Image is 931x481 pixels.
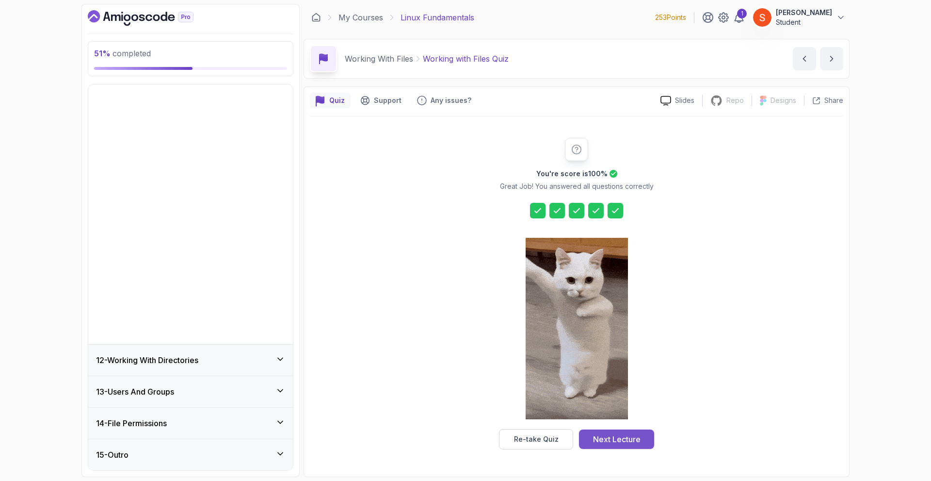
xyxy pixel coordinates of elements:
[770,96,796,105] p: Designs
[329,96,345,105] p: Quiz
[88,439,293,470] button: 15-Outro
[675,96,694,105] p: Slides
[94,49,111,58] span: 51 %
[726,96,744,105] p: Repo
[655,13,686,22] p: 253 Points
[824,96,843,105] p: Share
[96,417,167,429] h3: 14 - File Permissions
[338,12,383,23] a: My Courses
[500,182,654,191] p: Great Job! You answered all questions correctly
[499,429,573,449] button: Re-take Quiz
[88,408,293,439] button: 14-File Permissions
[311,13,321,22] a: Dashboard
[733,12,745,23] a: 1
[526,238,628,419] img: cool-cat
[96,386,174,398] h3: 13 - Users And Groups
[401,12,474,23] p: Linux Fundamentals
[514,434,559,444] div: Re-take Quiz
[776,8,832,17] p: [PERSON_NAME]
[96,354,198,366] h3: 12 - Working With Directories
[753,8,846,27] button: user profile image[PERSON_NAME]Student
[536,169,608,179] h2: You're score is 100 %
[793,47,816,70] button: previous content
[431,96,471,105] p: Any issues?
[94,49,151,58] span: completed
[820,47,843,70] button: next content
[653,96,702,106] a: Slides
[310,93,351,108] button: quiz button
[776,17,832,27] p: Student
[423,53,509,65] p: Working with Files Quiz
[354,93,407,108] button: Support button
[753,8,771,27] img: user profile image
[804,96,843,105] button: Share
[345,53,413,65] p: Working With Files
[88,10,216,26] a: Dashboard
[579,430,654,449] button: Next Lecture
[96,449,128,461] h3: 15 - Outro
[88,376,293,407] button: 13-Users And Groups
[737,9,747,18] div: 1
[374,96,401,105] p: Support
[411,93,477,108] button: Feedback button
[88,345,293,376] button: 12-Working With Directories
[593,433,641,445] div: Next Lecture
